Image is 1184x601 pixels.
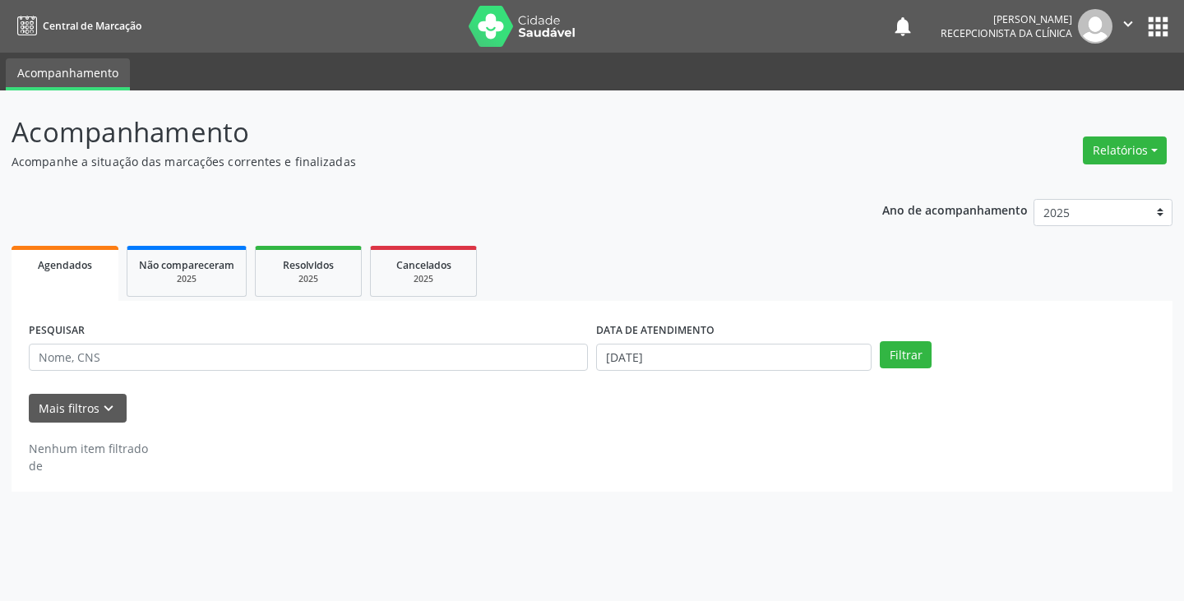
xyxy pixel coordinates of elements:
span: Agendados [38,258,92,272]
span: Resolvidos [283,258,334,272]
span: Cancelados [396,258,451,272]
div: [PERSON_NAME] [941,12,1072,26]
div: de [29,457,148,474]
button: Mais filtroskeyboard_arrow_down [29,394,127,423]
span: Não compareceram [139,258,234,272]
i:  [1119,15,1137,33]
img: img [1078,9,1112,44]
button: notifications [891,15,914,38]
button: Relatórios [1083,136,1167,164]
input: Selecione um intervalo [596,344,872,372]
button: Filtrar [880,341,932,369]
div: Nenhum item filtrado [29,440,148,457]
div: 2025 [139,273,234,285]
p: Ano de acompanhamento [882,199,1028,220]
button: apps [1144,12,1172,41]
div: 2025 [267,273,349,285]
input: Nome, CNS [29,344,588,372]
a: Acompanhamento [6,58,130,90]
a: Central de Marcação [12,12,141,39]
p: Acompanhamento [12,112,824,153]
div: 2025 [382,273,465,285]
span: Central de Marcação [43,19,141,33]
label: DATA DE ATENDIMENTO [596,318,715,344]
label: PESQUISAR [29,318,85,344]
i: keyboard_arrow_down [99,400,118,418]
span: Recepcionista da clínica [941,26,1072,40]
p: Acompanhe a situação das marcações correntes e finalizadas [12,153,824,170]
button:  [1112,9,1144,44]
